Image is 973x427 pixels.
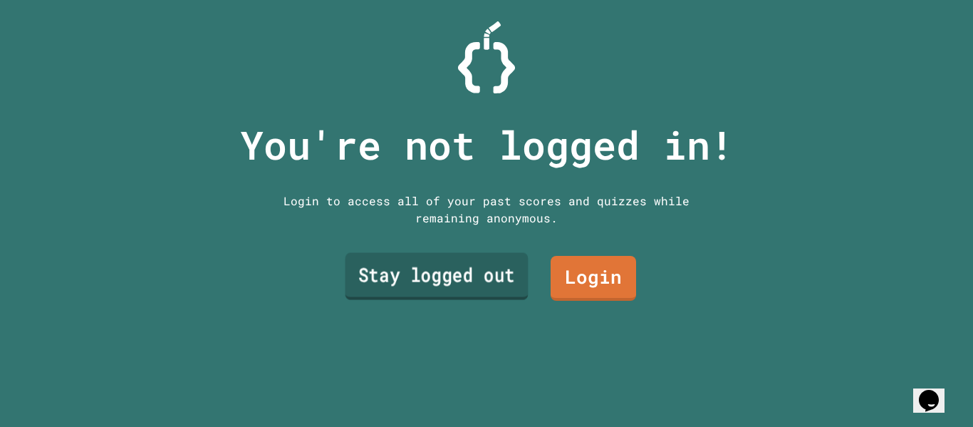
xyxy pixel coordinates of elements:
[240,115,734,175] p: You're not logged in!
[551,256,636,301] a: Login
[913,370,959,413] iframe: chat widget
[273,192,700,227] div: Login to access all of your past scores and quizzes while remaining anonymous.
[345,253,529,300] a: Stay logged out
[458,21,515,93] img: Logo.svg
